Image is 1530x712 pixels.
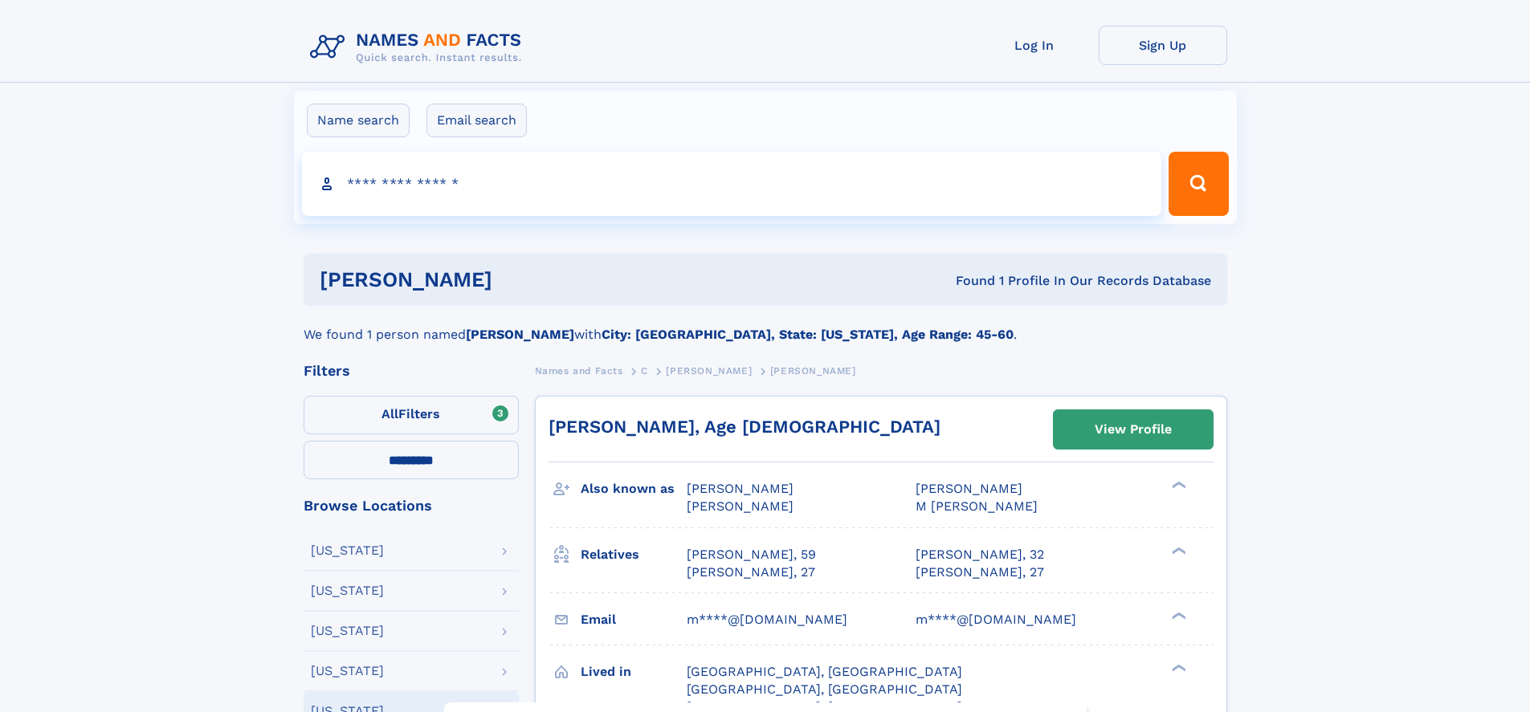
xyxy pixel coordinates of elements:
[666,360,752,380] a: [PERSON_NAME]
[770,365,856,376] span: [PERSON_NAME]
[307,104,410,137] label: Name search
[1054,410,1213,449] a: View Profile
[916,481,1022,496] span: [PERSON_NAME]
[581,658,687,686] h3: Lived in
[304,396,519,434] label: Filters
[311,625,384,637] div: [US_STATE]
[916,546,1044,563] a: [PERSON_NAME], 32
[302,152,1162,216] input: search input
[311,665,384,677] div: [US_STATE]
[687,563,815,581] a: [PERSON_NAME], 27
[466,327,574,342] b: [PERSON_NAME]
[581,606,687,633] h3: Email
[666,365,752,376] span: [PERSON_NAME]
[311,544,384,557] div: [US_STATE]
[641,365,648,376] span: C
[581,541,687,568] h3: Relatives
[687,498,794,514] span: [PERSON_NAME]
[916,563,1044,581] a: [PERSON_NAME], 27
[1169,152,1228,216] button: Search Button
[1168,545,1187,555] div: ❯
[549,417,940,437] a: [PERSON_NAME], Age [DEMOGRAPHIC_DATA]
[1099,26,1227,65] a: Sign Up
[426,104,527,137] label: Email search
[304,498,519,513] div: Browse Locations
[304,306,1227,344] div: We found 1 person named with .
[687,546,816,563] a: [PERSON_NAME], 59
[320,270,724,290] h1: [PERSON_NAME]
[535,360,623,380] a: Names and Facts
[687,481,794,496] span: [PERSON_NAME]
[641,360,648,380] a: C
[311,584,384,597] div: [US_STATE]
[687,664,962,679] span: [GEOGRAPHIC_DATA], [GEOGRAPHIC_DATA]
[602,327,1014,342] b: City: [GEOGRAPHIC_DATA], State: [US_STATE], Age Range: 45-60
[724,272,1211,290] div: Found 1 Profile In Our Records Database
[916,498,1038,514] span: M [PERSON_NAME]
[1095,411,1172,448] div: View Profile
[1168,480,1187,490] div: ❯
[304,364,519,378] div: Filters
[1168,610,1187,620] div: ❯
[687,681,962,697] span: [GEOGRAPHIC_DATA], [GEOGRAPHIC_DATA]
[1168,662,1187,673] div: ❯
[970,26,1099,65] a: Log In
[304,26,535,69] img: Logo Names and Facts
[381,406,398,421] span: All
[581,475,687,502] h3: Also known as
